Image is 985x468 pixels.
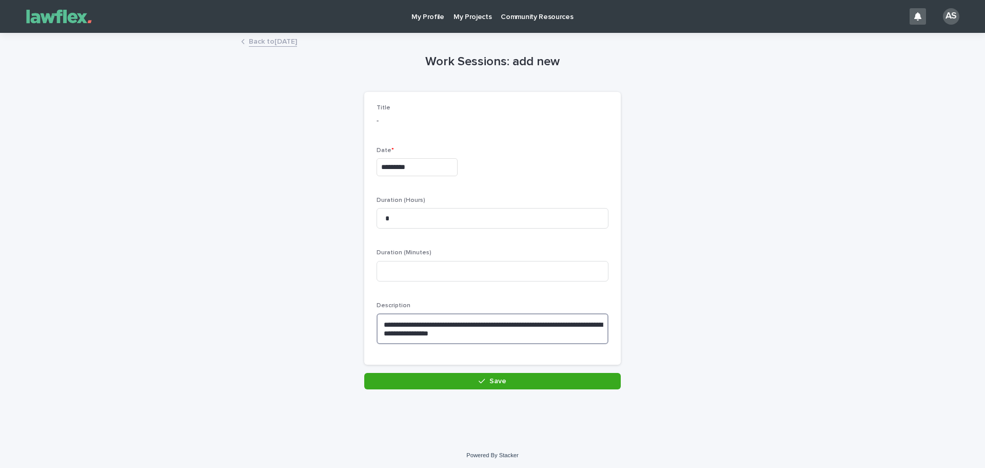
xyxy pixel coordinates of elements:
[364,54,621,69] h1: Work Sessions: add new
[249,35,297,47] a: Back to[DATE]
[364,373,621,389] button: Save
[377,147,394,154] span: Date
[377,105,390,111] span: Title
[943,8,959,25] div: AS
[377,303,410,309] span: Description
[377,116,608,126] p: -
[377,250,431,256] span: Duration (Minutes)
[377,197,425,203] span: Duration (Hours)
[21,6,97,27] img: Gnvw4qrBSHOAfo8VMhG6
[489,378,506,385] span: Save
[466,452,518,458] a: Powered By Stacker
